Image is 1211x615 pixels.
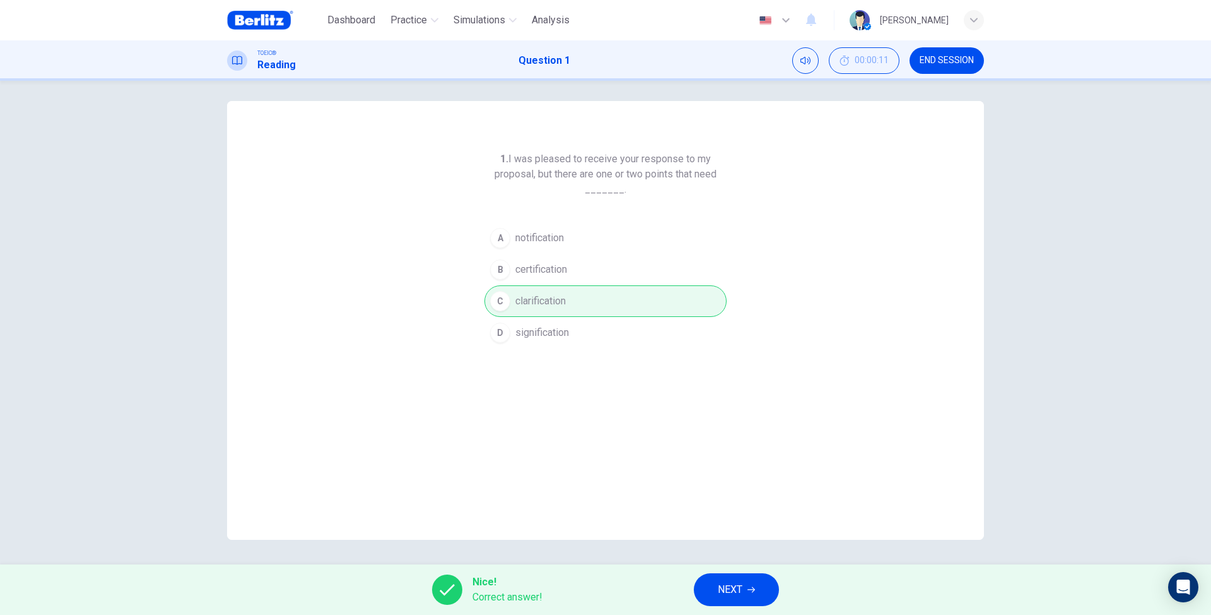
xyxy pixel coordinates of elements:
img: Berlitz Brasil logo [227,8,293,33]
h1: Reading [257,57,296,73]
img: en [758,16,773,25]
span: TOEIC® [257,49,276,57]
button: Analysis [527,9,575,32]
span: Analysis [532,13,570,28]
div: [PERSON_NAME] [880,13,949,28]
img: Profile picture [850,10,870,30]
span: Nice! [472,575,542,590]
button: 00:00:11 [829,47,899,74]
span: Simulations [453,13,505,28]
button: END SESSION [910,47,984,74]
span: 00:00:11 [855,56,889,66]
div: Open Intercom Messenger [1168,572,1198,602]
strong: 1. [500,153,508,165]
button: Dashboard [322,9,380,32]
span: END SESSION [920,56,974,66]
div: Hide [829,47,899,74]
span: Correct answer! [472,590,542,605]
div: Mute [792,47,819,74]
button: Practice [385,9,443,32]
a: Berlitz Brasil logo [227,8,322,33]
h1: Question 1 [518,53,570,68]
span: NEXT [718,581,742,599]
h6: I was pleased to receive your response to my proposal, but there are one or two points that need ... [484,152,727,197]
button: NEXT [694,573,779,606]
span: Practice [390,13,427,28]
span: Dashboard [327,13,375,28]
button: Simulations [448,9,522,32]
